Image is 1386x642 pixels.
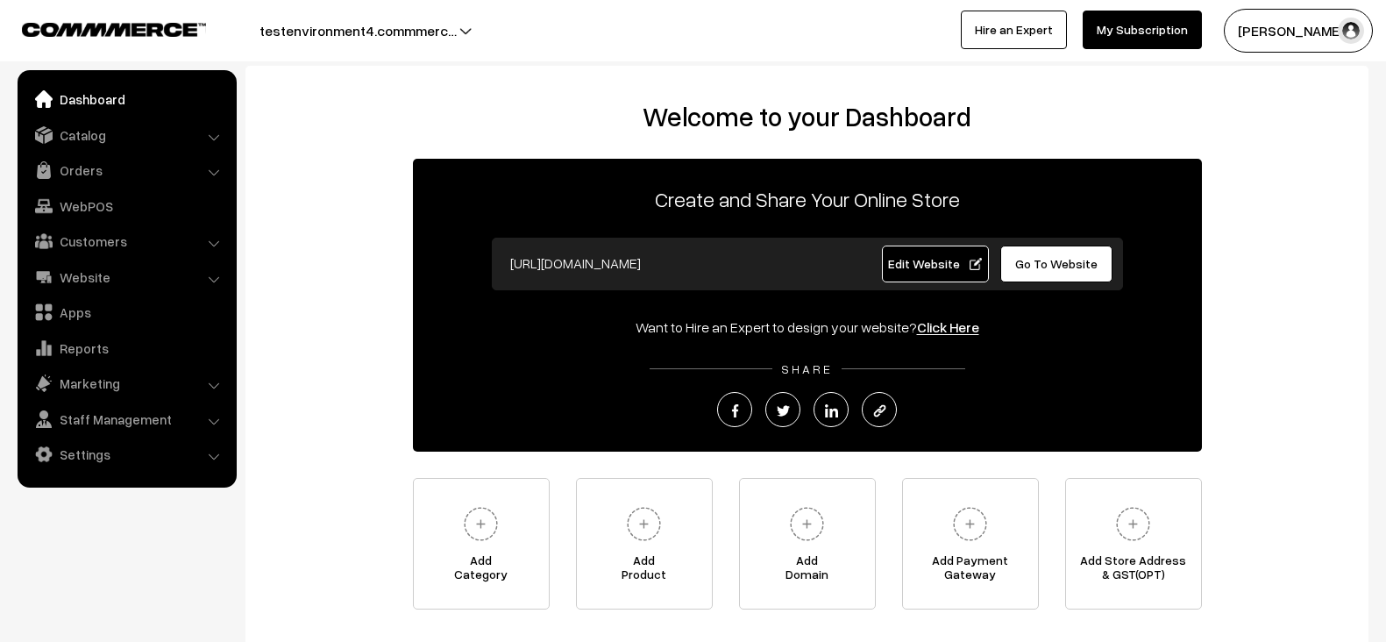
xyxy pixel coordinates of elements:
span: Add Payment Gateway [903,553,1038,588]
a: Edit Website [882,246,989,282]
h2: Welcome to your Dashboard [263,101,1351,132]
a: Go To Website [1000,246,1113,282]
a: WebPOS [22,190,231,222]
a: Settings [22,439,231,470]
img: plus.svg [457,500,505,548]
span: Add Store Address & GST(OPT) [1066,553,1201,588]
a: Hire an Expert [961,11,1067,49]
span: SHARE [772,361,842,376]
a: Click Here [917,318,979,336]
a: COMMMERCE [22,18,175,39]
div: Want to Hire an Expert to design your website? [413,317,1202,338]
img: plus.svg [620,500,668,548]
a: Catalog [22,119,231,151]
a: Staff Management [22,403,231,435]
span: Add Product [577,553,712,588]
img: user [1338,18,1364,44]
img: plus.svg [783,500,831,548]
button: testenvironment4.commmerc… [198,9,518,53]
span: Edit Website [888,256,982,271]
span: Go To Website [1015,256,1098,271]
img: plus.svg [946,500,994,548]
a: My Subscription [1083,11,1202,49]
a: Reports [22,332,231,364]
a: AddCategory [413,478,550,610]
button: [PERSON_NAME] [1224,9,1373,53]
a: Marketing [22,367,231,399]
img: COMMMERCE [22,23,206,36]
a: Add Store Address& GST(OPT) [1065,478,1202,610]
a: AddProduct [576,478,713,610]
img: plus.svg [1109,500,1157,548]
a: Customers [22,225,231,257]
span: Add Domain [740,553,875,588]
a: Orders [22,154,231,186]
a: Add PaymentGateway [902,478,1039,610]
a: Dashboard [22,83,231,115]
p: Create and Share Your Online Store [413,183,1202,215]
a: AddDomain [739,478,876,610]
span: Add Category [414,553,549,588]
a: Website [22,261,231,293]
a: Apps [22,296,231,328]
